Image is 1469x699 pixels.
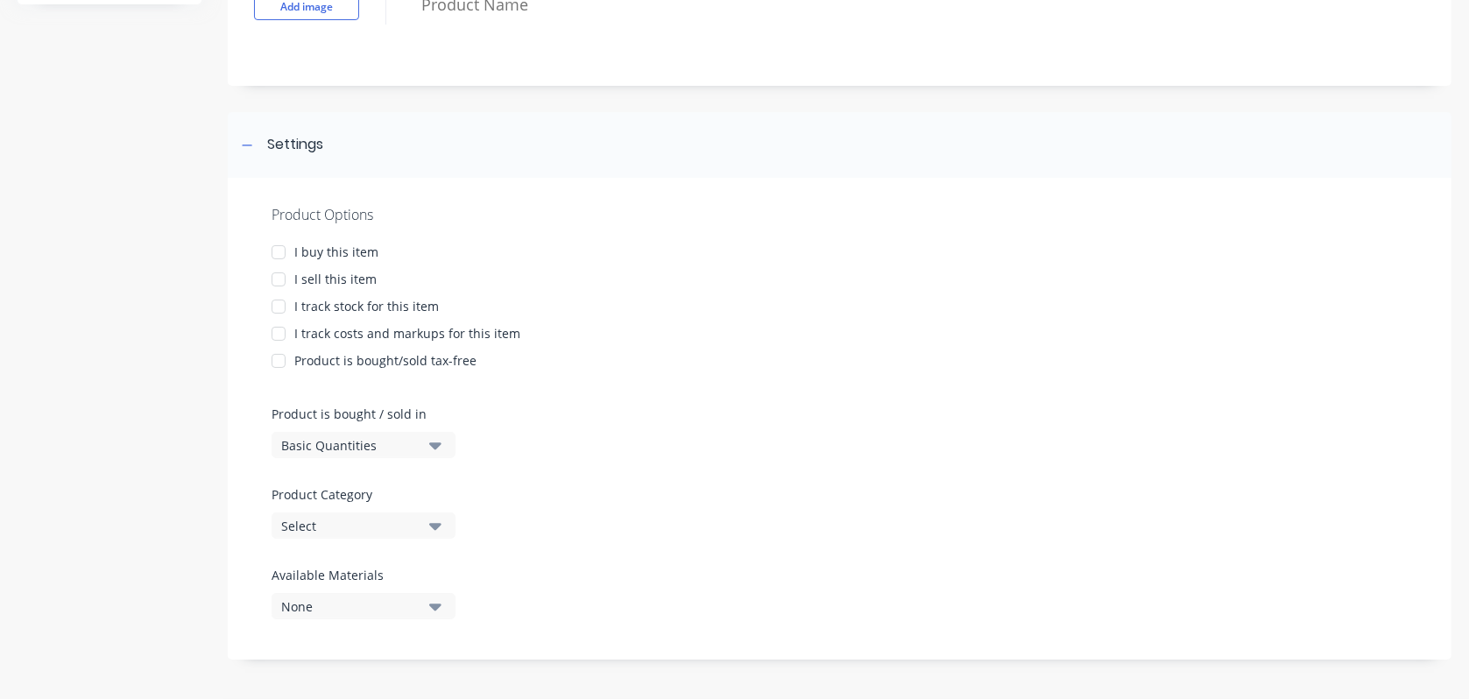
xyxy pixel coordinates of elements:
div: Settings [267,134,323,156]
label: Product is bought / sold in [272,405,447,423]
label: Product Category [272,485,447,504]
button: None [272,593,456,619]
div: I buy this item [294,243,378,261]
div: None [281,597,421,616]
label: Available Materials [272,566,456,584]
button: Select [272,512,456,539]
div: I sell this item [294,270,377,288]
div: I track costs and markups for this item [294,324,520,342]
div: Product Options [272,204,1408,225]
div: Basic Quantities [281,436,421,455]
button: Basic Quantities [272,432,456,458]
div: Product is bought/sold tax-free [294,351,477,370]
div: Select [281,517,421,535]
div: I track stock for this item [294,297,439,315]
